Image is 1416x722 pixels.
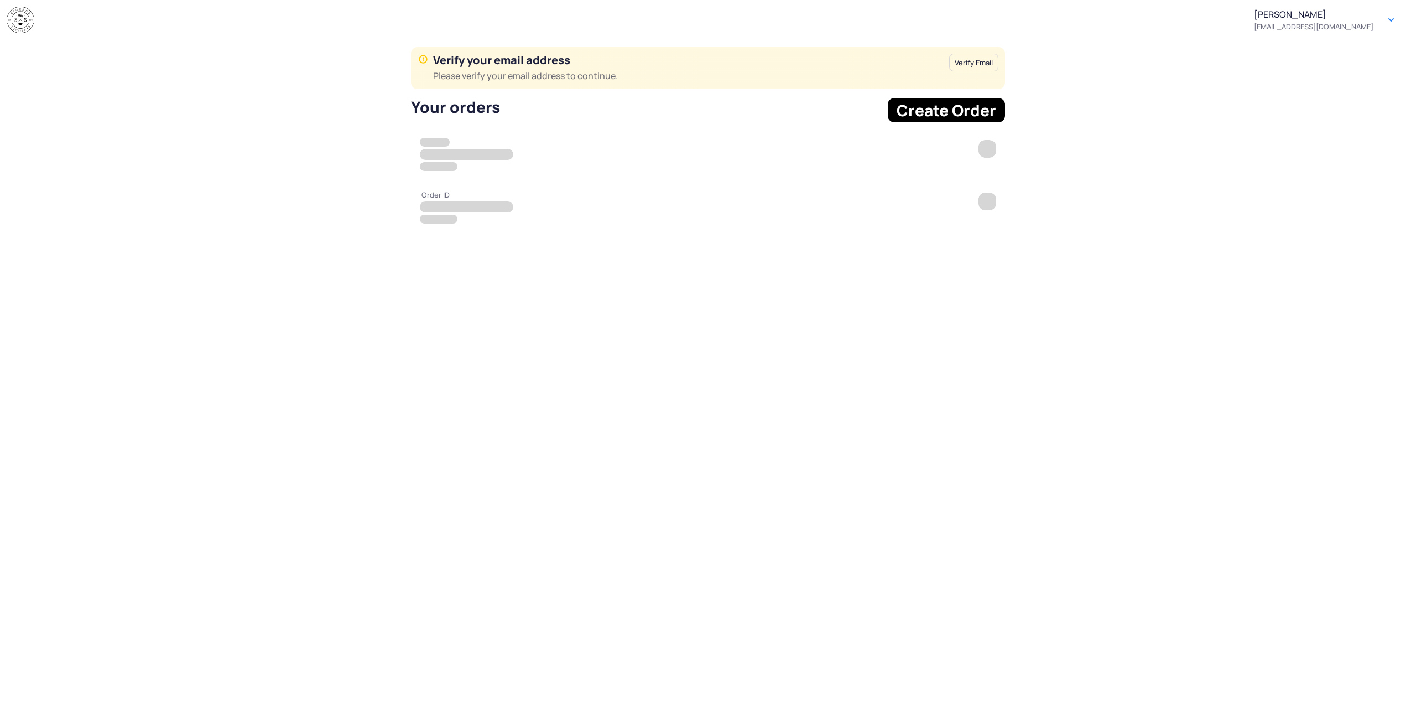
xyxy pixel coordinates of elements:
[433,69,943,82] span: Please verify your email address to continue.
[949,54,998,71] button: Verify Email
[433,54,943,82] h6: Verify your email address
[888,98,1005,122] button: Create Order
[411,98,881,116] h5: Your orders
[1382,11,1400,29] button: Button
[420,190,450,199] span: Order ID
[7,7,34,34] img: Storage Scholars Logo
[1254,9,1373,31] div: [PERSON_NAME]
[1254,22,1373,31] span: [EMAIL_ADDRESS][DOMAIN_NAME]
